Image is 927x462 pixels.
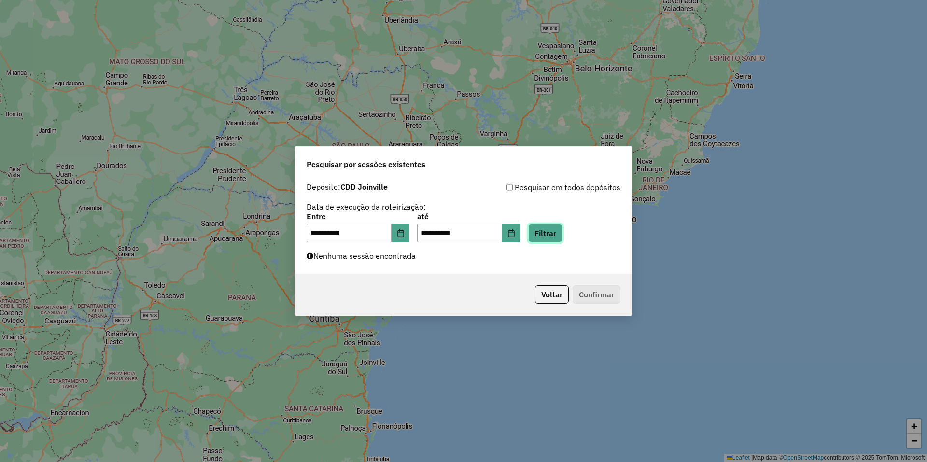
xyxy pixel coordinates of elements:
[307,210,409,222] label: Entre
[535,285,569,304] button: Voltar
[307,201,426,212] label: Data de execução da roteirização:
[307,158,425,170] span: Pesquisar por sessões existentes
[417,210,520,222] label: até
[392,224,410,243] button: Choose Date
[528,224,562,242] button: Filtrar
[307,181,388,193] label: Depósito:
[307,250,416,262] label: Nenhuma sessão encontrada
[340,182,388,192] strong: CDD Joinville
[502,224,520,243] button: Choose Date
[463,182,620,193] div: Pesquisar em todos depósitos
